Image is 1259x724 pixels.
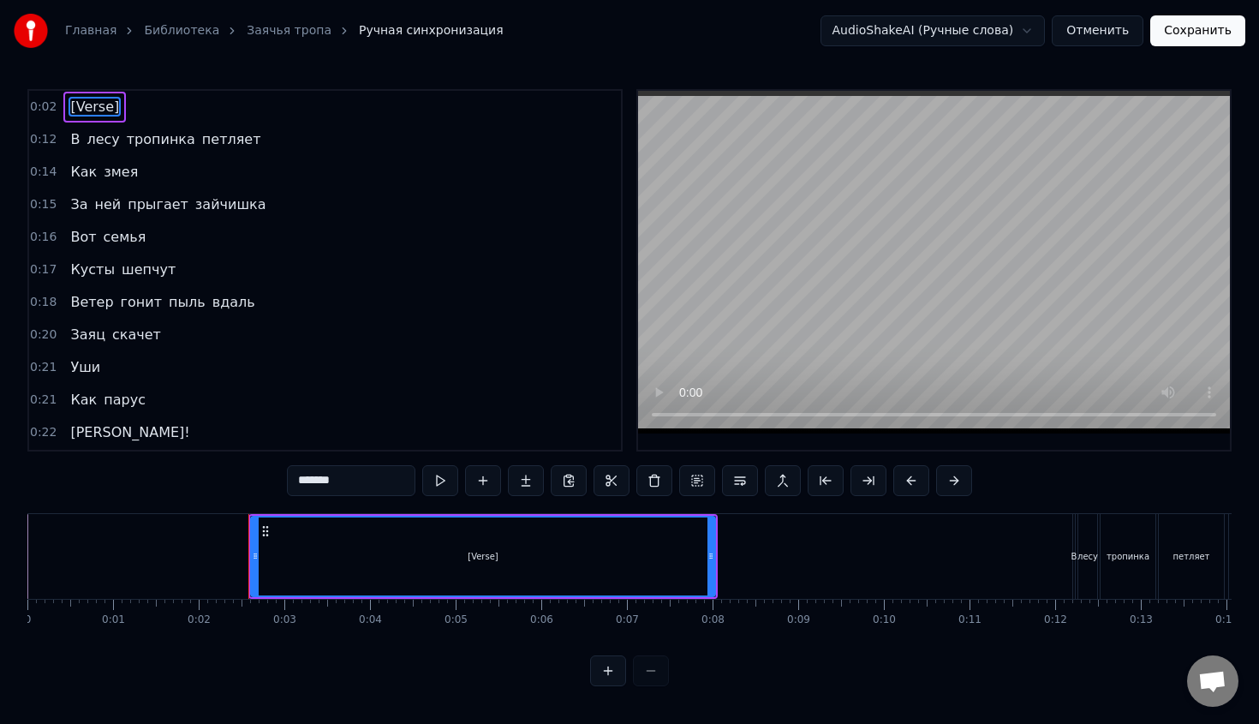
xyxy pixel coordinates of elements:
span: семья [102,227,148,247]
span: парус [102,390,147,410]
span: 0:17 [30,261,57,278]
span: петляет [200,129,263,149]
span: 0:22 [30,424,57,441]
span: пыль [167,292,207,312]
span: [PERSON_NAME]! [69,422,191,442]
a: Заячья тропа [247,22,331,39]
span: 0:16 [30,229,57,246]
span: За [69,194,89,214]
span: 0:02 [30,99,57,116]
span: Как [69,162,98,182]
div: 0:13 [1130,613,1153,627]
div: Как [1231,550,1247,563]
span: Ветер [69,292,115,312]
span: ней [93,194,123,214]
div: 0:08 [701,613,725,627]
div: тропинка [1107,550,1149,563]
span: [Verse] [69,97,121,117]
img: youka [14,14,48,48]
div: 0:10 [873,613,896,627]
span: 0:21 [30,392,57,409]
span: Вот [69,227,98,247]
div: 0:14 [1215,613,1238,627]
div: 0:12 [1044,613,1067,627]
button: Отменить [1052,15,1143,46]
div: 0:11 [958,613,982,627]
div: 0:03 [273,613,296,627]
span: шепчут [120,260,177,279]
span: В [69,129,81,149]
button: Сохранить [1150,15,1245,46]
span: Заяц [69,325,107,344]
div: 0:07 [616,613,639,627]
div: [Verse] [468,550,498,563]
span: 0:20 [30,326,57,344]
span: 0:14 [30,164,57,181]
span: скачет [110,325,163,344]
div: 0:06 [530,613,553,627]
nav: breadcrumb [65,22,504,39]
span: 0:12 [30,131,57,148]
span: Как [69,390,98,410]
span: зайчишка [194,194,268,214]
span: змея [102,162,140,182]
span: 0:18 [30,294,57,311]
div: 0:09 [787,613,810,627]
a: Библиотека [144,22,219,39]
div: 0:05 [445,613,468,627]
div: 0 [25,613,32,627]
a: Главная [65,22,116,39]
div: В [1071,550,1077,563]
div: лесу [1077,550,1098,563]
div: Открытый чат [1187,655,1238,707]
span: прыгает [126,194,190,214]
span: тропинка [125,129,197,149]
span: гонит [119,292,164,312]
span: Ручная синхронизация [359,22,504,39]
div: 0:01 [102,613,125,627]
span: 0:21 [30,359,57,376]
div: 0:02 [188,613,211,627]
div: 0:04 [359,613,382,627]
span: вдаль [211,292,257,312]
span: 0:15 [30,196,57,213]
span: Уши [69,357,102,377]
span: лесу [85,129,121,149]
span: Кусты [69,260,116,279]
div: петляет [1173,550,1210,563]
